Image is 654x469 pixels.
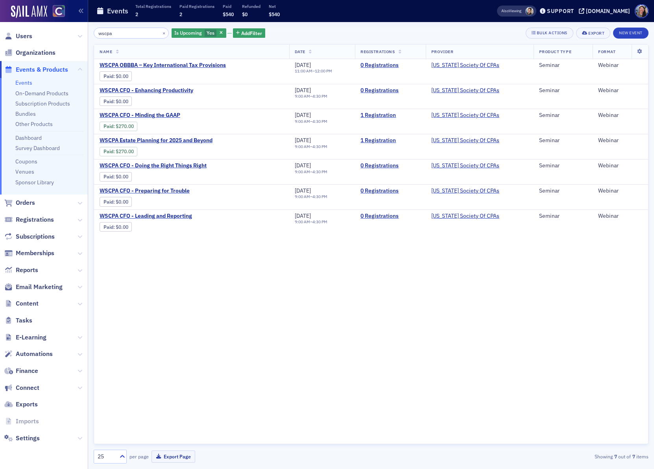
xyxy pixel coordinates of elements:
span: Imports [16,417,39,426]
a: Subscriptions [4,232,55,241]
time: 9:00 AM [295,144,310,149]
a: [US_STATE] Society Of CPAs [431,162,499,169]
a: Other Products [15,120,53,128]
span: $0.00 [116,224,128,230]
button: Export Page [151,450,195,463]
a: Orders [4,198,35,207]
time: 4:30 PM [312,93,327,99]
div: Export [588,31,604,35]
span: WSCPA Estate Planning for 2025 and Beyond [100,137,232,144]
div: Seminar [539,137,587,144]
a: Paid [103,224,113,230]
span: Content [16,299,39,308]
span: Reports [16,266,38,274]
span: Organizations [16,48,55,57]
a: WSCPA OBBBA – Key International Tax Provisions [100,62,232,69]
a: Events & Products [4,65,68,74]
time: 9:00 AM [295,219,310,224]
a: [US_STATE] Society Of CPAs [431,62,499,69]
span: : [103,123,116,129]
p: Net [269,4,280,9]
a: Automations [4,350,53,358]
span: [DATE] [295,187,311,194]
time: 11:00 AM [295,68,312,74]
span: Washington Society Of CPAs [431,187,499,195]
button: × [161,29,168,36]
span: Washington Society Of CPAs [431,112,499,119]
div: – [295,69,332,74]
span: WSCPA CFO - Preparing for Trouble [100,187,232,195]
span: Add Filter [241,30,262,37]
span: Email Marketing [16,283,63,291]
span: [DATE] [295,87,311,94]
span: [DATE] [295,162,311,169]
div: Seminar [539,187,587,195]
a: 1 Registration [360,137,420,144]
span: : [103,174,116,180]
span: WSCPA CFO - Leading and Reporting [100,213,232,220]
span: $0.00 [116,73,128,79]
span: Connect [16,384,39,392]
div: – [295,144,327,149]
div: Webinar [598,162,643,169]
div: – [295,119,327,124]
span: $0.00 [116,174,128,180]
span: Exports [16,400,38,409]
button: AddFilter [233,28,265,38]
a: Coupons [15,158,37,165]
span: : [103,199,116,205]
a: WSCPA CFO - Minding the GAAP [100,112,232,119]
a: View Homepage [47,5,65,19]
div: Also [501,8,509,13]
a: Paid [103,73,113,79]
time: 4:30 PM [312,144,327,149]
a: Registrations [4,215,54,224]
div: – [295,219,327,224]
span: : [103,224,116,230]
img: SailAMX [11,6,47,18]
a: E-Learning [4,333,46,342]
span: Orders [16,198,35,207]
a: Imports [4,417,39,426]
span: Pamela Galey-Coleman [525,7,534,15]
div: – [295,94,327,99]
span: 2 [135,11,138,17]
div: Paid: 0 - $0 [100,172,132,182]
div: Seminar [539,112,587,119]
span: Automations [16,350,53,358]
a: Memberships [4,249,54,258]
time: 4:30 PM [312,169,327,174]
a: Finance [4,367,38,375]
div: Webinar [598,62,643,69]
span: $270.00 [116,148,134,154]
div: 25 [98,452,115,461]
div: Webinar [598,213,643,220]
span: WSCPA CFO - Doing the Right Things Right [100,162,232,169]
div: Seminar [539,87,587,94]
a: Users [4,32,32,41]
span: Yes [207,30,214,36]
a: Organizations [4,48,55,57]
time: 9:00 AM [295,119,310,124]
a: Subscription Products [15,100,70,107]
a: New Event [613,29,648,36]
a: WSCPA CFO - Enhancing Productivity [100,87,232,94]
div: – [295,169,327,174]
div: Webinar [598,137,643,144]
a: Paid [103,174,113,180]
span: Name [100,49,112,54]
a: Survey Dashboard [15,145,60,152]
a: Sponsor Library [15,179,54,186]
span: Date [295,49,305,54]
span: E-Learning [16,333,46,342]
span: Is Upcoming [174,30,202,36]
div: Paid: 0 - $0 [100,222,132,232]
a: Paid [103,199,113,205]
time: 4:30 PM [312,119,327,124]
a: [US_STATE] Society Of CPAs [431,213,499,220]
span: $540 [269,11,280,17]
span: [DATE] [295,212,311,219]
span: [DATE] [295,137,311,144]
